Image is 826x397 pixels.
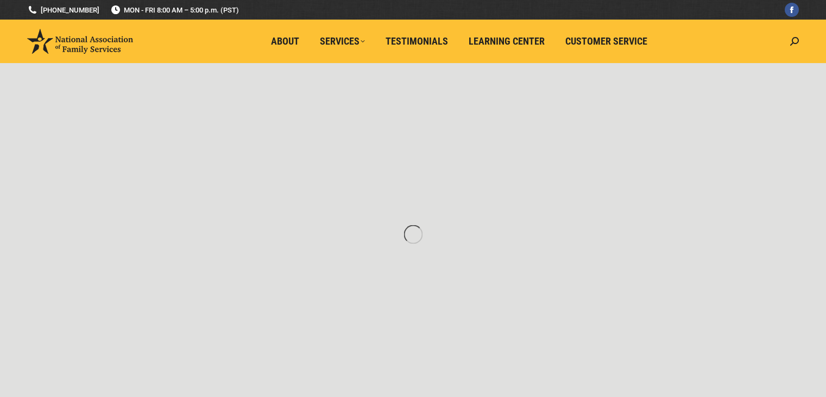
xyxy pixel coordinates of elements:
a: About [263,31,307,52]
span: MON - FRI 8:00 AM – 5:00 p.m. (PST) [110,5,239,15]
a: Testimonials [378,31,456,52]
span: Testimonials [386,35,448,47]
span: Learning Center [469,35,545,47]
a: Learning Center [461,31,552,52]
a: Facebook page opens in new window [785,3,799,17]
a: [PHONE_NUMBER] [27,5,99,15]
span: About [271,35,299,47]
span: Customer Service [565,35,647,47]
img: National Association of Family Services [27,29,133,54]
a: Customer Service [558,31,655,52]
span: Services [320,35,365,47]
